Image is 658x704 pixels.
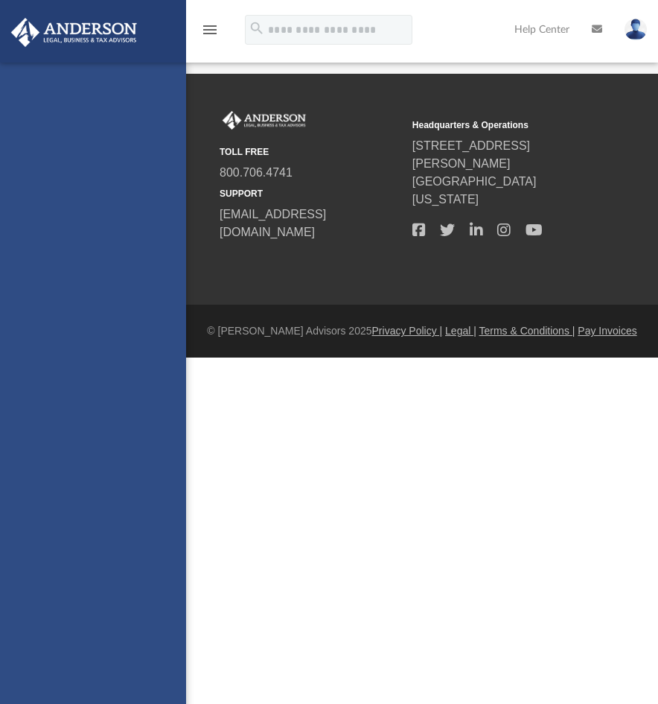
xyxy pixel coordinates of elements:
[445,325,476,337] a: Legal |
[578,325,636,337] a: Pay Invoices
[625,19,647,40] img: User Pic
[372,325,443,337] a: Privacy Policy |
[220,166,293,179] a: 800.706.4741
[220,187,402,200] small: SUPPORT
[220,111,309,130] img: Anderson Advisors Platinum Portal
[201,21,219,39] i: menu
[479,325,575,337] a: Terms & Conditions |
[249,20,265,37] i: search
[412,175,537,206] a: [GEOGRAPHIC_DATA][US_STATE]
[220,208,326,238] a: [EMAIL_ADDRESS][DOMAIN_NAME]
[412,139,530,170] a: [STREET_ADDRESS][PERSON_NAME]
[412,118,595,132] small: Headquarters & Operations
[186,323,658,339] div: © [PERSON_NAME] Advisors 2025
[220,145,402,159] small: TOLL FREE
[201,28,219,39] a: menu
[7,18,141,47] img: Anderson Advisors Platinum Portal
